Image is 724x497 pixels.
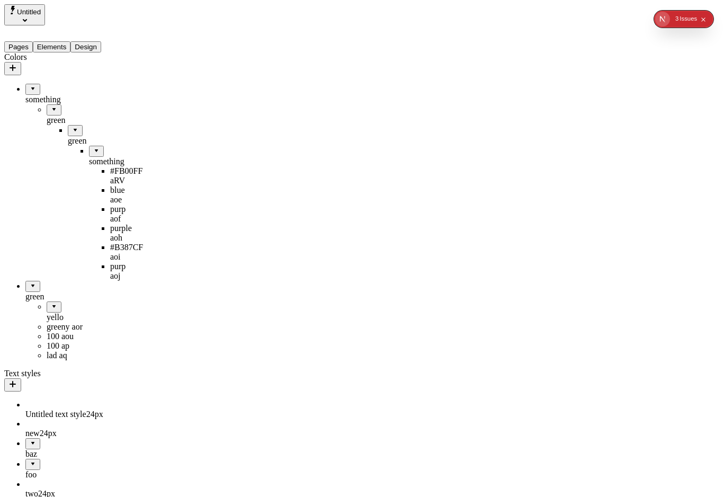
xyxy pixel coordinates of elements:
button: Design [70,41,101,52]
div: blue aoe [110,185,131,205]
div: Colors [4,52,131,62]
button: Select site [4,4,45,25]
div: greeny aor [47,322,131,332]
div: something [25,95,131,104]
div: green [68,136,131,146]
div: foo [25,470,131,480]
div: 100 aou [47,332,131,341]
div: #FB00FF aRV [110,166,131,185]
span: 24 px [40,429,57,438]
div: green [25,292,131,301]
button: Elements [33,41,71,52]
div: purp aof [110,205,131,224]
span: Untitled [17,8,41,16]
div: baz [25,449,131,459]
div: purp aoj [110,262,131,281]
div: new [25,429,131,438]
div: yello [47,313,131,322]
div: #B387CF aoi [110,243,131,262]
div: purple aoh [110,224,131,243]
div: 100 ap [47,341,131,351]
div: something [89,157,131,166]
div: lad aq [47,351,131,360]
button: Pages [4,41,33,52]
span: 24 px [86,410,103,419]
div: green [47,116,131,125]
div: Untitled text style [25,410,131,419]
div: Text styles [4,369,131,378]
